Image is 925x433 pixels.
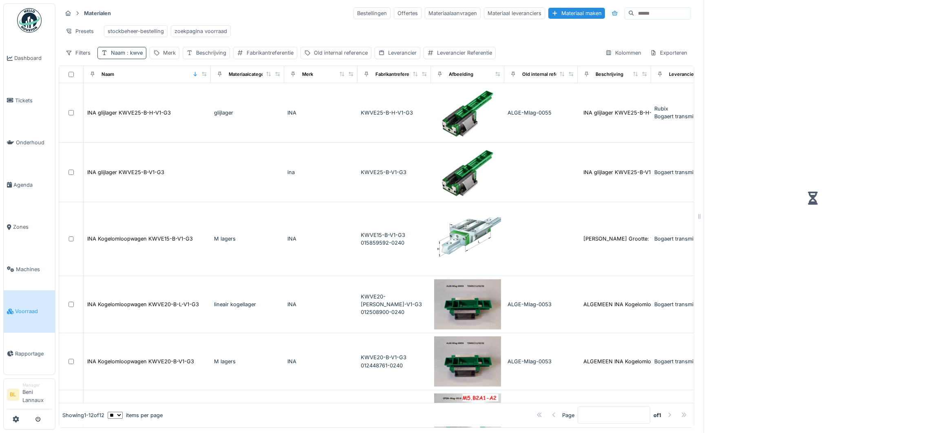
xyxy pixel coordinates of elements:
[434,205,501,272] img: INA Kogelomloopwagen KWVE15-B-V1-G3
[287,235,354,243] div: INA
[596,71,623,78] div: Beschrijving
[4,122,55,164] a: Onderhoud
[17,8,42,33] img: Badge_color-CXgf-gQk.svg
[425,7,481,19] div: Materiaalaanvragen
[434,146,501,199] img: INA glijlager KWVE25-B-V1-G3
[214,235,281,243] div: M lagers
[287,109,354,117] div: INA
[111,49,143,57] div: Naam
[654,106,668,112] span: Rubix
[302,71,313,78] div: Merk
[434,336,501,387] img: INA Kogelomloopwagen KWVE20-B-V1-G3
[13,223,52,231] span: Zones
[15,307,52,315] span: Voorraad
[4,333,55,375] a: Rapportage
[7,389,19,401] li: BL
[125,50,143,56] span: : kwve
[4,290,55,333] a: Voorraad
[214,300,281,308] div: lineair kogellager
[602,47,645,59] div: Kolommen
[654,236,707,242] span: Bogaert transmission
[81,9,114,17] strong: Materialen
[15,350,52,358] span: Rapportage
[4,164,55,206] a: Agenda
[87,358,194,365] div: INA Kogelomloopwagen KWVE20-B-V1-G3
[437,49,492,57] div: Leverancier Referentie
[108,411,163,419] div: items per page
[87,109,171,117] div: INA glijlager KWVE25-B-H-V1-G3
[7,382,52,409] a: BL ManagerBeni Lannaux
[353,7,391,19] div: Bestellingen
[388,49,417,57] div: Leverancier
[669,71,695,78] div: Leverancier
[361,109,428,117] div: KWVE25-B-H-V1-G3
[4,248,55,291] a: Machines
[361,168,428,176] div: KWVE25-B-V1-G3
[62,47,94,59] div: Filters
[434,279,501,329] img: INA Kogelomloopwagen KWVE20-B-L-V1-G3
[62,411,104,419] div: Showing 1 - 12 of 12
[214,358,281,365] div: M lagers
[449,71,473,78] div: Afbeelding
[654,113,707,119] span: Bogaert transmission
[163,49,176,57] div: Merk
[484,7,545,19] div: Materiaal leveranciers
[196,49,226,57] div: Beschrijving
[15,97,52,104] span: Tickets
[508,358,574,365] div: ALGE-Mlag-0053
[583,109,667,117] div: INA glijlager KWVE25-B-H-V1-G3
[647,47,691,59] div: Exporteren
[87,168,164,176] div: INA glijlager KWVE25-B-V1-G3
[654,358,707,365] span: Bogaert transmission
[22,382,52,407] li: Beni Lannaux
[508,300,574,308] div: ALGE-Mlag-0053
[287,358,354,365] div: INA
[174,27,227,35] div: zoekpagina voorraad
[361,293,428,316] div: KWVE20-[PERSON_NAME]-V1-G3 012508900-0240
[62,25,97,37] div: Presets
[654,301,707,307] span: Bogaert transmission
[13,181,52,189] span: Agenda
[548,8,605,19] div: Materiaal maken
[314,49,368,57] div: Old internal reference
[583,358,722,365] div: ALGEMEEN INA Kogelomloopwagen Grootte: 20 Voor...
[361,353,428,369] div: KWVE20-B-V1-G3 012448761-0240
[214,109,281,117] div: glijlager
[16,265,52,273] span: Machines
[361,231,428,247] div: KWVE15-B-V1-G3 015859592-0240
[108,27,164,35] div: stockbeheer-bestelling
[287,168,354,176] div: ina
[287,300,354,308] div: INA
[583,168,660,176] div: INA glijlager KWVE25-B-V1-G3
[522,71,571,78] div: Old internal reference
[16,139,52,146] span: Onderhoud
[87,235,193,243] div: INA Kogelomloopwagen KWVE15-B-V1-G3
[4,80,55,122] a: Tickets
[562,411,574,419] div: Page
[4,37,55,80] a: Dashboard
[434,86,501,139] img: INA glijlager KWVE25-B-H-V1-G3
[653,411,661,419] strong: of 1
[22,382,52,388] div: Manager
[14,54,52,62] span: Dashboard
[394,7,422,19] div: Offertes
[4,206,55,248] a: Zones
[654,169,707,175] span: Bogaert transmission
[508,109,574,117] div: ALGE-Mlag-0055
[102,71,114,78] div: Naam
[87,300,199,308] div: INA Kogelomloopwagen KWVE20-B-L-V1-G3
[229,71,270,78] div: Materiaalcategorie
[247,49,294,57] div: Fabrikantreferentie
[375,71,418,78] div: Fabrikantreferentie
[583,235,703,243] div: [PERSON_NAME] Grootte: 15 Voorspanningsk...
[583,300,727,308] div: ALGEMEEN INA Kogelomloopwagen Bouwvorm: L Groo...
